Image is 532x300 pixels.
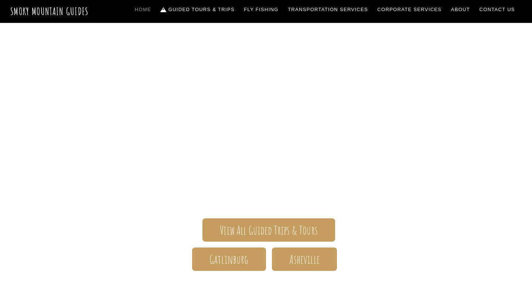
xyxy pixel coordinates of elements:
[52,140,480,197] span: The ONLY one-stop, full Service Guide Company for the Gatlinburg and [GEOGRAPHIC_DATA] side of th...
[132,2,154,17] a: Home
[241,2,282,17] a: Fly Fishing
[272,248,337,271] a: Asheville
[289,256,319,263] span: Asheville
[220,226,318,234] span: View All Guided Trips & Tours
[52,103,480,140] span: Smoky Mountain Guides
[158,2,238,17] a: Guided Tours & Trips
[448,2,473,17] a: About
[477,2,518,17] a: Contact Us
[375,2,445,17] a: Corporate Services
[209,256,249,263] span: Gatlinburg
[285,2,371,17] a: Transportation Services
[192,248,266,271] a: Gatlinburg
[202,218,335,242] a: View All Guided Trips & Tours
[10,5,89,17] a: Smoky Mountain Guides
